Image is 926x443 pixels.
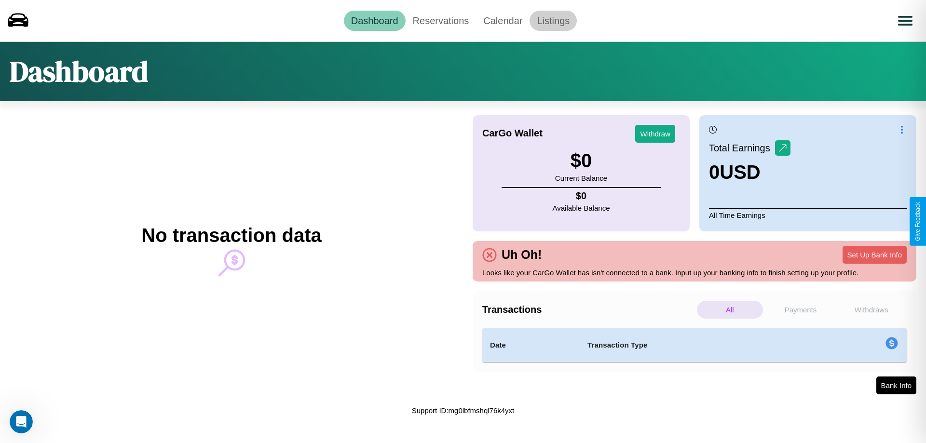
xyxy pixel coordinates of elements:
h4: Date [490,339,572,351]
p: All Time Earnings [709,208,907,222]
h4: $ 0 [553,190,610,201]
button: Set Up Bank Info [843,246,907,264]
button: Bank Info [876,376,916,394]
a: Listings [530,11,577,31]
p: Withdraws [838,301,904,319]
p: Total Earnings [709,139,775,157]
iframe: Intercom live chat [10,410,33,433]
h2: No transaction data [141,225,321,246]
button: Withdraw [635,125,675,143]
p: Payments [768,301,834,319]
table: simple table [482,328,907,362]
h4: CarGo Wallet [482,128,543,139]
p: Current Balance [555,172,607,185]
p: Available Balance [553,201,610,215]
h4: Transaction Type [587,339,806,351]
button: Open menu [892,7,919,34]
a: Dashboard [344,11,406,31]
p: All [697,301,763,319]
h4: Uh Oh! [497,248,546,262]
h3: 0 USD [709,161,790,183]
p: Looks like your CarGo Wallet has isn't connected to a bank. Input up your banking info to finish ... [482,266,907,279]
h1: Dashboard [10,52,148,91]
h4: Transactions [482,304,694,315]
a: Calendar [476,11,530,31]
a: Reservations [406,11,477,31]
div: Give Feedback [914,202,921,241]
p: Support ID: mg0lbfmshql76k4yxt [412,404,515,417]
h3: $ 0 [555,150,607,172]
